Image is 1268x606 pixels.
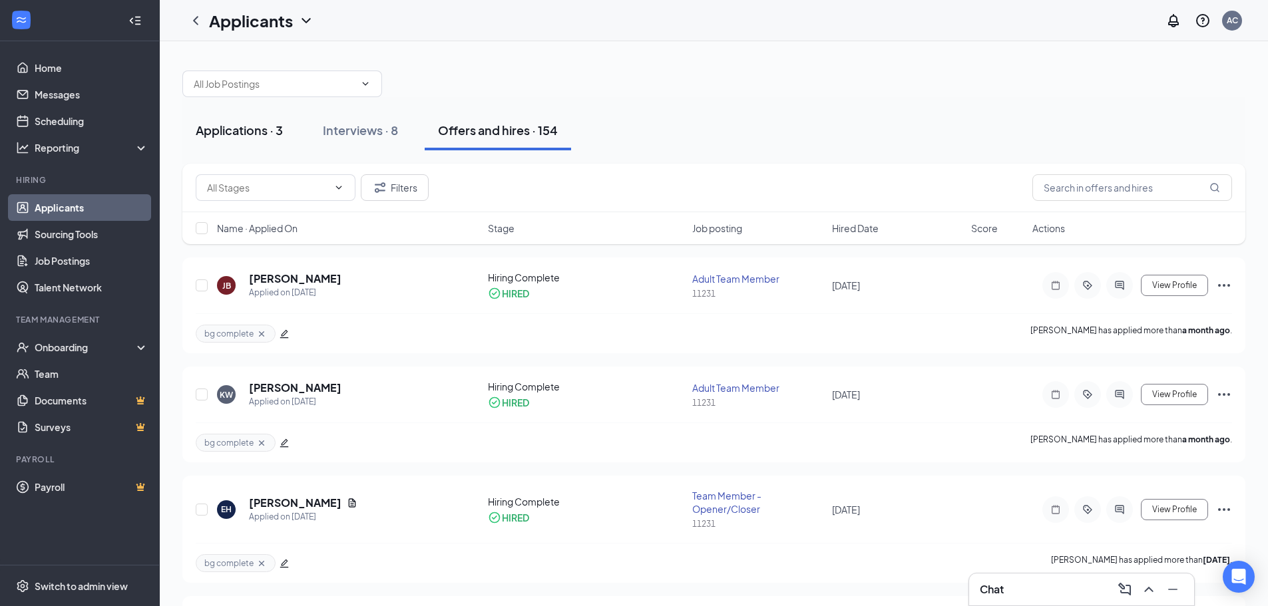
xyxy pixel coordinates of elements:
svg: CheckmarkCircle [488,511,501,524]
div: Applied on [DATE] [249,395,341,408]
b: a month ago [1182,325,1230,335]
p: [PERSON_NAME] has applied more than . [1051,554,1232,572]
div: 11231 [692,518,823,530]
a: Home [35,55,148,81]
a: Team [35,361,148,387]
button: ChevronUp [1138,579,1160,600]
div: Open Intercom Messenger [1223,561,1255,593]
svg: ChevronDown [333,182,344,193]
a: Scheduling [35,108,148,134]
div: Hiring Complete [488,271,685,284]
div: Hiring Complete [488,495,685,508]
svg: Cross [256,329,267,339]
div: Switch to admin view [35,579,128,593]
div: HIRED [502,511,529,524]
div: Adult Team Member [692,381,823,394]
svg: Cross [256,438,267,448]
p: [PERSON_NAME] has applied more than . [1030,434,1232,452]
div: HIRED [502,396,529,409]
span: View Profile [1152,281,1197,290]
svg: ActiveTag [1080,389,1096,400]
svg: ActiveTag [1080,504,1096,515]
div: Interviews · 8 [323,122,398,138]
b: a month ago [1182,434,1230,444]
input: Search in offers and hires [1032,174,1232,201]
span: Job posting [692,222,742,235]
div: Applications · 3 [196,122,283,138]
div: Offers and hires · 154 [438,122,558,138]
div: Hiring [16,174,146,186]
a: DocumentsCrown [35,387,148,414]
svg: Ellipses [1216,277,1232,293]
svg: ComposeMessage [1117,581,1133,597]
button: Filter Filters [361,174,429,201]
svg: MagnifyingGlass [1209,182,1220,193]
span: View Profile [1152,505,1197,514]
svg: Notifications [1165,13,1181,29]
a: Messages [35,81,148,108]
svg: Filter [372,180,388,196]
svg: Cross [256,558,267,569]
svg: ChevronUp [1141,581,1157,597]
svg: Analysis [16,141,29,154]
span: [DATE] [832,504,860,516]
svg: Ellipses [1216,386,1232,402]
div: Adult Team Member [692,272,823,285]
div: EH [221,504,232,515]
span: Stage [488,222,515,235]
button: Minimize [1162,579,1183,600]
a: PayrollCrown [35,474,148,500]
svg: ChevronLeft [188,13,204,29]
p: [PERSON_NAME] has applied more than . [1030,325,1232,343]
span: View Profile [1152,390,1197,399]
span: Name · Applied On [217,222,298,235]
svg: ActiveChat [1112,389,1128,400]
h1: Applicants [209,9,293,32]
div: Payroll [16,454,146,465]
a: Applicants [35,194,148,221]
span: edit [280,438,289,448]
b: [DATE] [1203,555,1230,565]
h5: [PERSON_NAME] [249,271,341,286]
div: Team Management [16,314,146,325]
h3: Chat [980,582,1004,597]
button: View Profile [1141,275,1208,296]
svg: Ellipses [1216,502,1232,518]
svg: Settings [16,579,29,593]
div: JB [222,280,231,291]
a: SurveysCrown [35,414,148,440]
span: bg complete [204,328,254,339]
span: Hired Date [832,222,879,235]
svg: Note [1048,280,1064,291]
span: Actions [1032,222,1065,235]
span: [DATE] [832,279,860,291]
span: bg complete [204,437,254,448]
div: Reporting [35,141,149,154]
button: ComposeMessage [1114,579,1136,600]
svg: Minimize [1165,581,1181,597]
svg: ActiveChat [1112,504,1128,515]
a: Job Postings [35,247,148,274]
div: Onboarding [35,341,137,354]
svg: Note [1048,504,1064,515]
span: [DATE] [832,388,860,400]
h5: [PERSON_NAME] [249,496,341,510]
input: All Stages [207,180,328,195]
svg: CheckmarkCircle [488,396,501,409]
a: Sourcing Tools [35,221,148,247]
span: edit [280,559,289,568]
svg: UserCheck [16,341,29,354]
span: Score [971,222,998,235]
div: 11231 [692,288,823,299]
svg: QuestionInfo [1195,13,1211,29]
svg: Collapse [128,14,142,27]
div: Team Member - Opener/Closer [692,489,823,516]
input: All Job Postings [194,76,355,91]
div: 11231 [692,397,823,408]
div: Hiring Complete [488,380,685,393]
div: HIRED [502,287,529,300]
h5: [PERSON_NAME] [249,380,341,395]
svg: ActiveTag [1080,280,1096,291]
span: edit [280,329,289,339]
